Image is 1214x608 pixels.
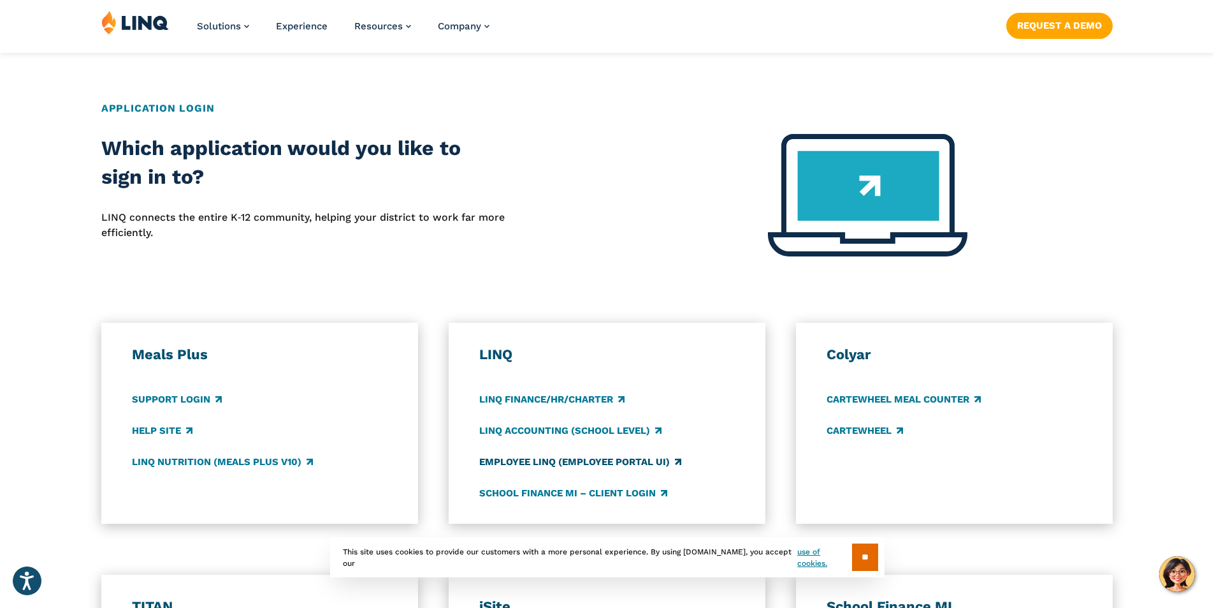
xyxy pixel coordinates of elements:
nav: Button Navigation [1006,10,1113,38]
div: This site uses cookies to provide our customers with a more personal experience. By using [DOMAIN... [330,537,885,577]
a: LINQ Nutrition (Meals Plus v10) [132,455,313,469]
a: Experience [276,20,328,32]
a: CARTEWHEEL Meal Counter [827,392,981,406]
a: LINQ Finance/HR/Charter [479,392,625,406]
h2: Which application would you like to sign in to? [101,134,505,192]
a: Employee LINQ (Employee Portal UI) [479,455,681,469]
a: Company [438,20,489,32]
span: Company [438,20,481,32]
h3: Colyar [827,346,1083,364]
a: use of cookies. [797,546,851,569]
button: Hello, have a question? Let’s chat. [1159,556,1195,592]
a: Help Site [132,424,192,438]
nav: Primary Navigation [197,10,489,52]
p: LINQ connects the entire K‑12 community, helping your district to work far more efficiently. [101,210,505,241]
a: Solutions [197,20,249,32]
span: Solutions [197,20,241,32]
img: LINQ | K‑12 Software [101,10,169,34]
a: School Finance MI – Client Login [479,486,667,500]
h3: Meals Plus [132,346,388,364]
a: CARTEWHEEL [827,424,903,438]
span: Resources [354,20,403,32]
a: LINQ Accounting (school level) [479,424,661,438]
a: Request a Demo [1006,13,1113,38]
h3: LINQ [479,346,735,364]
a: Resources [354,20,411,32]
a: Support Login [132,392,222,406]
h2: Application Login [101,101,1113,116]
